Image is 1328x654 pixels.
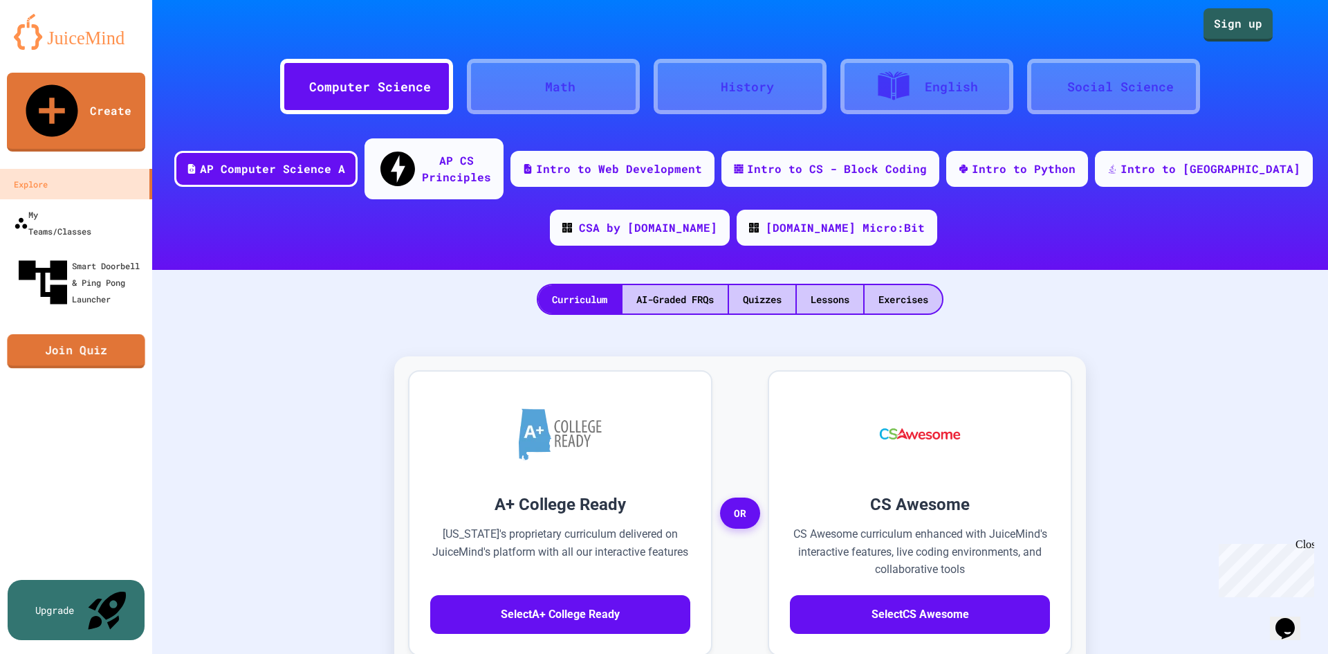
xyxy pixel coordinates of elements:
div: AP CS Principles [422,152,491,185]
a: Create [7,73,145,152]
div: Upgrade [35,603,74,617]
iframe: chat widget [1213,538,1314,597]
img: CODE_logo_RGB.png [562,223,572,233]
button: SelectA+ College Ready [430,595,690,634]
div: Computer Science [309,78,431,96]
div: English [925,78,978,96]
div: AI-Graded FRQs [622,285,728,314]
div: Math [545,78,575,96]
div: Lessons [797,285,863,314]
button: SelectCS Awesome [790,595,1050,634]
div: Intro to Python [972,161,1076,177]
div: Exercises [865,285,942,314]
img: CS Awesome [866,392,975,475]
div: Smart Doorbell & Ping Pong Launcher [14,253,147,311]
a: Sign up [1203,8,1273,42]
img: A+ College Ready [519,408,602,460]
iframe: chat widget [1270,599,1314,640]
div: Chat with us now!Close [6,6,95,88]
div: Social Science [1067,78,1174,96]
img: logo-orange.svg [14,14,138,50]
h3: CS Awesome [790,492,1050,517]
div: Explore [14,176,48,192]
div: AP Computer Science A [200,161,345,177]
div: My Teams/Classes [14,206,91,239]
div: Curriculum [538,285,621,314]
div: Intro to CS - Block Coding [747,161,927,177]
img: CODE_logo_RGB.png [749,223,759,233]
div: [DOMAIN_NAME] Micro:Bit [766,219,925,236]
div: CSA by [DOMAIN_NAME] [579,219,717,236]
span: OR [720,498,760,529]
h3: A+ College Ready [430,492,690,517]
div: Intro to [GEOGRAPHIC_DATA] [1120,161,1300,177]
div: History [721,78,774,96]
p: [US_STATE]'s proprietary curriculum delivered on JuiceMind's platform with all our interactive fe... [430,525,690,579]
div: Intro to Web Development [536,161,702,177]
a: Join Quiz [7,334,145,369]
p: CS Awesome curriculum enhanced with JuiceMind's interactive features, live coding environments, a... [790,525,1050,579]
div: Quizzes [729,285,795,314]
